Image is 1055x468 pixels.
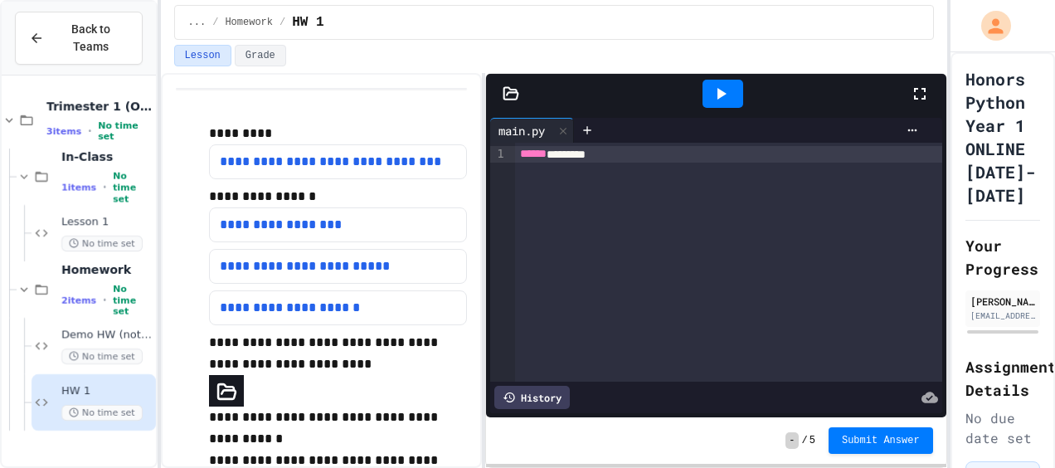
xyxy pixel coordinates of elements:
[61,295,96,306] span: 2 items
[88,124,91,138] span: •
[494,386,570,409] div: History
[970,294,1035,309] div: [PERSON_NAME]
[174,45,231,66] button: Lesson
[965,408,1040,448] div: No due date set
[842,434,920,447] span: Submit Answer
[212,16,218,29] span: /
[829,427,933,454] button: Submit Answer
[46,126,81,137] span: 3 items
[490,118,574,143] div: main.py
[964,7,1015,45] div: My Account
[61,349,143,364] span: No time set
[46,99,153,114] span: Trimester 1 (Online HP1)
[103,294,106,307] span: •
[61,328,153,342] span: Demo HW (not a real one)
[61,384,153,398] span: HW 1
[15,12,143,65] button: Back to Teams
[61,262,153,277] span: Homework
[490,122,553,139] div: main.py
[61,405,143,421] span: No time set
[61,149,153,164] span: In-Class
[235,45,286,66] button: Grade
[809,434,815,447] span: 5
[188,16,207,29] span: ...
[280,16,285,29] span: /
[61,236,143,251] span: No time set
[917,329,1038,400] iframe: chat widget
[985,402,1038,451] iframe: chat widget
[802,434,808,447] span: /
[103,181,106,194] span: •
[54,21,129,56] span: Back to Teams
[113,284,152,317] span: No time set
[225,16,273,29] span: Homework
[98,120,152,142] span: No time set
[490,146,507,163] div: 1
[785,432,798,449] span: -
[965,67,1040,207] h1: Honors Python Year 1 ONLINE [DATE]-[DATE]
[970,310,1035,322] div: [EMAIL_ADDRESS][DOMAIN_NAME]
[61,183,96,193] span: 1 items
[965,355,1040,402] h2: Assignment Details
[61,215,153,229] span: Lesson 1
[113,171,152,204] span: No time set
[292,12,323,32] span: HW 1
[965,234,1040,280] h2: Your Progress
